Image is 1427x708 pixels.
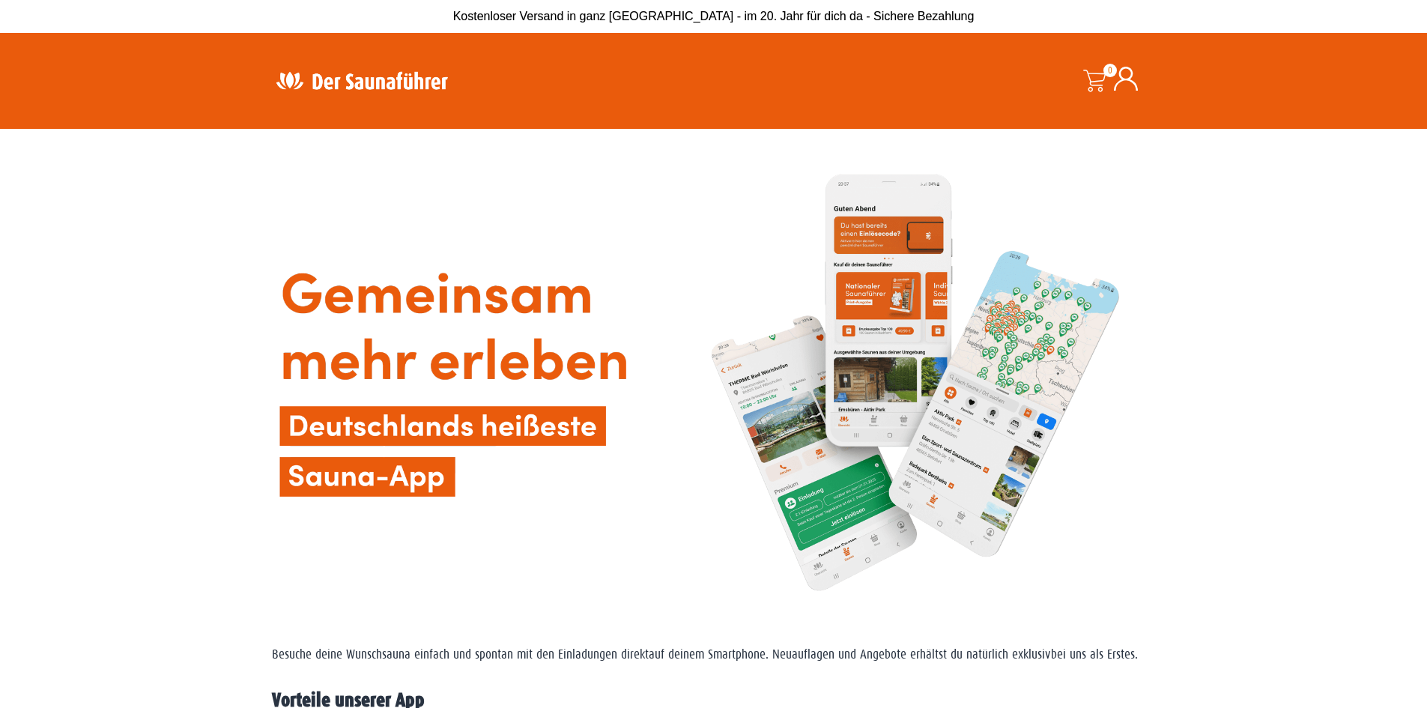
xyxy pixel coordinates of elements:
[453,10,975,22] span: Kostenloser Versand in ganz [GEOGRAPHIC_DATA] - im 20. Jahr für dich da - Sichere Bezahlung
[272,647,649,662] span: Besuche deine Wunschsauna einfach und spontan mit den Einladungen direkt
[1103,64,1117,77] span: 0
[1051,647,1138,662] span: bei uns als Erstes.
[649,647,1051,662] span: auf deinem Smartphone. Neuauflagen und Angebote erhältst du natürlich exklusiv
